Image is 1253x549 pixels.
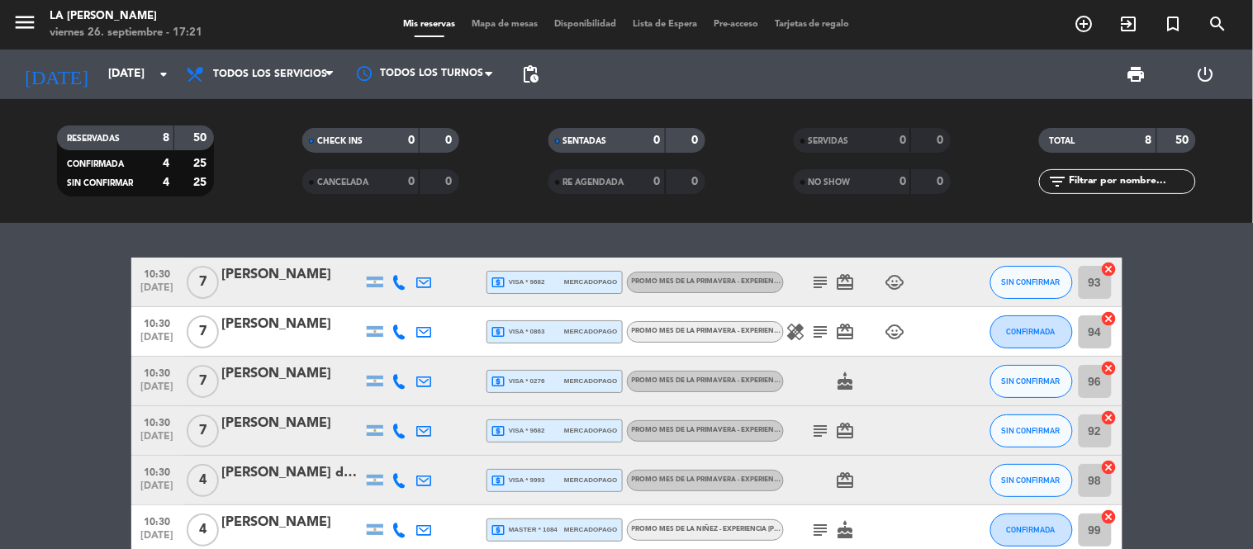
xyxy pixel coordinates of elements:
span: Lista de Espera [624,20,705,29]
strong: 50 [1176,135,1193,146]
strong: 0 [937,176,947,187]
span: SIN CONFIRMAR [1002,476,1061,485]
span: SIN CONFIRMAR [1002,426,1061,435]
i: cake [836,372,856,391]
span: mercadopago [564,475,617,485]
div: [PERSON_NAME] [222,512,363,533]
strong: 8 [1146,135,1152,146]
span: PROMO MES DE LA PRIMAVERA - EXPERIENCIA [PERSON_NAME] [632,328,843,334]
strong: 0 [899,135,906,146]
span: pending_actions [520,64,540,84]
strong: 0 [937,135,947,146]
span: visa * 0276 [491,374,545,389]
span: [DATE] [137,332,178,351]
strong: 0 [446,135,456,146]
i: subject [811,322,831,342]
span: mercadopago [564,376,617,386]
i: subject [811,421,831,441]
span: visa * 0863 [491,324,545,339]
strong: 50 [193,132,210,144]
i: power_settings_new [1196,64,1216,84]
span: NO SHOW [809,178,851,187]
span: visa * 9993 [491,473,545,488]
input: Filtrar por nombre... [1067,173,1195,191]
i: subject [811,272,831,292]
span: SIN CONFIRMAR [1002,277,1061,286]
span: [DATE] [137,282,178,301]
i: [DATE] [12,56,100,92]
span: PROMO MES DE LA PRIMAVERA - EXPERIENCIA [PERSON_NAME] [632,476,843,483]
i: card_giftcard [836,272,856,292]
div: [PERSON_NAME] [222,413,363,434]
span: mercadopago [564,524,617,535]
i: add_circle_outline [1075,14,1094,34]
span: mercadopago [564,425,617,436]
span: 4 [187,514,219,547]
strong: 0 [446,176,456,187]
span: visa * 9682 [491,424,545,438]
strong: 25 [193,158,210,169]
strong: 0 [408,135,415,146]
strong: 0 [691,135,701,146]
span: master * 1084 [491,523,558,537]
i: subject [811,520,831,540]
div: [PERSON_NAME] [222,314,363,335]
div: LOG OUT [1171,50,1241,99]
strong: 4 [163,177,169,188]
i: local_atm [491,275,506,290]
i: local_atm [491,324,506,339]
button: SIN CONFIRMAR [990,266,1073,299]
i: card_giftcard [836,421,856,441]
span: SIN CONFIRMAR [67,179,133,187]
i: cancel [1101,409,1118,426]
span: 7 [187,414,219,447]
span: SERVIDAS [809,137,849,145]
button: menu [12,10,37,40]
strong: 4 [163,158,169,169]
span: 7 [187,315,219,348]
span: SENTADAS [563,137,607,145]
i: card_giftcard [836,471,856,490]
i: exit_to_app [1119,14,1139,34]
button: SIN CONFIRMAR [990,414,1073,447]
strong: 0 [654,135,661,146]
div: [PERSON_NAME] del Val [222,462,363,484]
i: arrow_drop_down [154,64,173,84]
strong: 25 [193,177,210,188]
i: child_care [885,322,905,342]
i: cancel [1101,360,1118,376]
span: 7 [187,266,219,299]
span: 10:30 [137,461,178,480]
button: CONFIRMADA [990,315,1073,348]
span: Mapa de mesas [463,20,546,29]
span: RESERVADAS [67,135,120,143]
span: SIN CONFIRMAR [1002,376,1061,386]
span: 10:30 [137,313,178,332]
i: cake [836,520,856,540]
span: 10:30 [137,263,178,282]
span: Mis reservas [395,20,463,29]
button: SIN CONFIRMAR [990,365,1073,398]
div: [PERSON_NAME] [222,264,363,286]
span: Pre-acceso [705,20,767,29]
i: card_giftcard [836,322,856,342]
i: cancel [1101,261,1118,277]
span: CANCELADA [317,178,368,187]
i: local_atm [491,374,506,389]
strong: 8 [163,132,169,144]
span: 10:30 [137,511,178,530]
span: mercadopago [564,326,617,337]
span: Todos los servicios [213,69,327,80]
strong: 0 [691,176,701,187]
i: local_atm [491,473,506,488]
span: [DATE] [137,480,178,499]
i: turned_in_not [1164,14,1184,34]
i: local_atm [491,424,506,438]
div: LA [PERSON_NAME] [50,8,202,25]
button: CONFIRMADA [990,514,1073,547]
span: 7 [187,365,219,398]
span: visa * 9682 [491,275,545,290]
span: CHECK INS [317,137,363,145]
div: viernes 26. septiembre - 17:21 [50,25,202,41]
span: CONFIRMADA [67,160,124,168]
